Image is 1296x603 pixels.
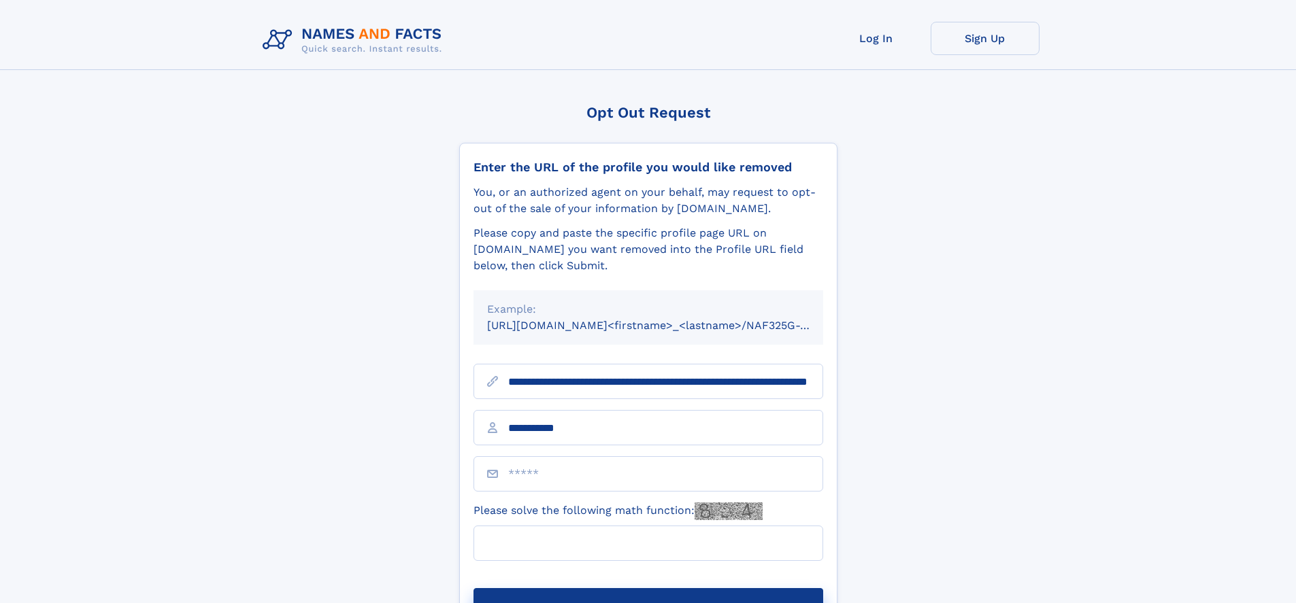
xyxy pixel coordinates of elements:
div: You, or an authorized agent on your behalf, may request to opt-out of the sale of your informatio... [473,184,823,217]
small: [URL][DOMAIN_NAME]<firstname>_<lastname>/NAF325G-xxxxxxxx [487,319,849,332]
div: Example: [487,301,810,317]
div: Please copy and paste the specific profile page URL on [DOMAIN_NAME] you want removed into the Pr... [473,225,823,274]
img: Logo Names and Facts [257,22,453,58]
div: Opt Out Request [459,104,837,121]
a: Sign Up [931,22,1040,55]
label: Please solve the following math function: [473,502,763,520]
div: Enter the URL of the profile you would like removed [473,160,823,175]
a: Log In [822,22,931,55]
